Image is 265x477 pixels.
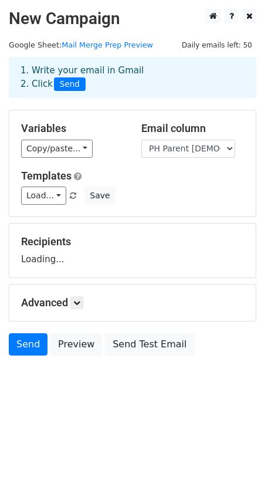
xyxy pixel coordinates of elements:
[21,187,66,205] a: Load...
[84,187,115,205] button: Save
[21,122,124,135] h5: Variables
[9,40,153,49] small: Google Sheet:
[105,333,194,356] a: Send Test Email
[9,333,47,356] a: Send
[21,235,244,266] div: Loading...
[21,296,244,309] h5: Advanced
[141,122,244,135] h5: Email column
[12,64,253,91] div: 1. Write your email in Gmail 2. Click
[50,333,102,356] a: Preview
[54,77,86,92] span: Send
[9,9,256,29] h2: New Campaign
[178,39,256,52] span: Daily emails left: 50
[178,40,256,49] a: Daily emails left: 50
[21,170,72,182] a: Templates
[62,40,153,49] a: Mail Merge Prep Preview
[21,140,93,158] a: Copy/paste...
[21,235,244,248] h5: Recipients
